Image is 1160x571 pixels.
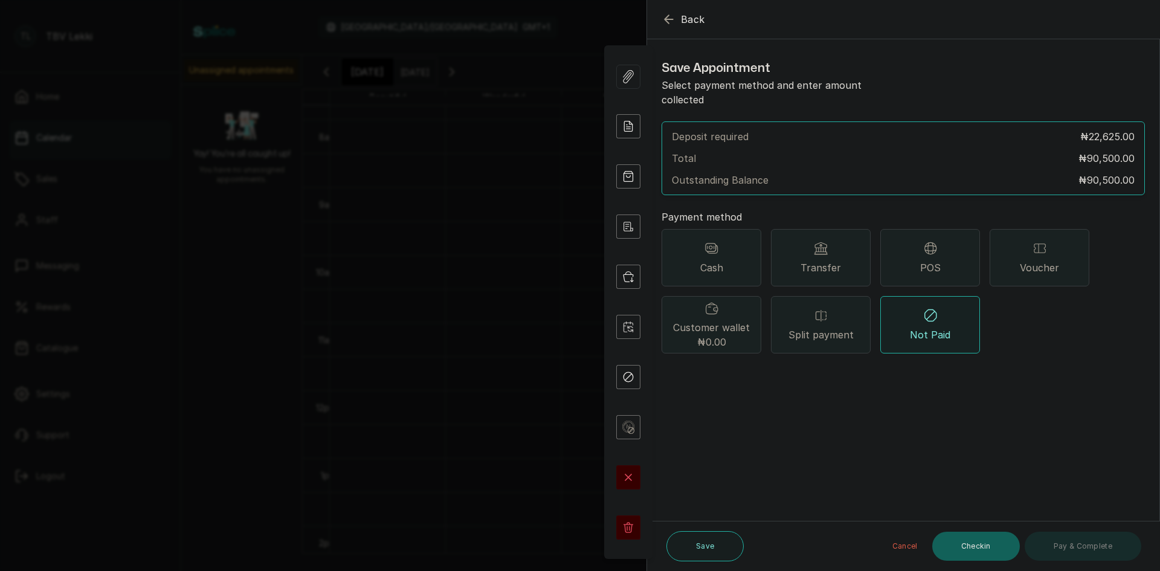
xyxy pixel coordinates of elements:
[672,173,768,187] p: Outstanding Balance
[672,129,749,144] p: Deposit required
[673,320,750,349] span: Customer wallet
[662,210,1145,224] p: Payment method
[672,151,696,166] p: Total
[910,327,950,342] span: Not Paid
[1078,151,1135,166] p: ₦90,500.00
[662,12,705,27] button: Back
[788,327,854,342] span: Split payment
[681,12,705,27] span: Back
[883,532,927,561] button: Cancel
[801,260,841,275] span: Transfer
[1078,173,1135,187] p: ₦90,500.00
[920,260,941,275] span: POS
[1025,532,1141,561] button: Pay & Complete
[1020,260,1059,275] span: Voucher
[1080,129,1135,144] p: ₦22,625.00
[662,78,903,107] p: Select payment method and enter amount collected
[697,335,726,349] span: ₦0.00
[662,59,903,78] h1: Save Appointment
[666,531,744,561] button: Save
[932,532,1020,561] button: Checkin
[700,260,723,275] span: Cash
